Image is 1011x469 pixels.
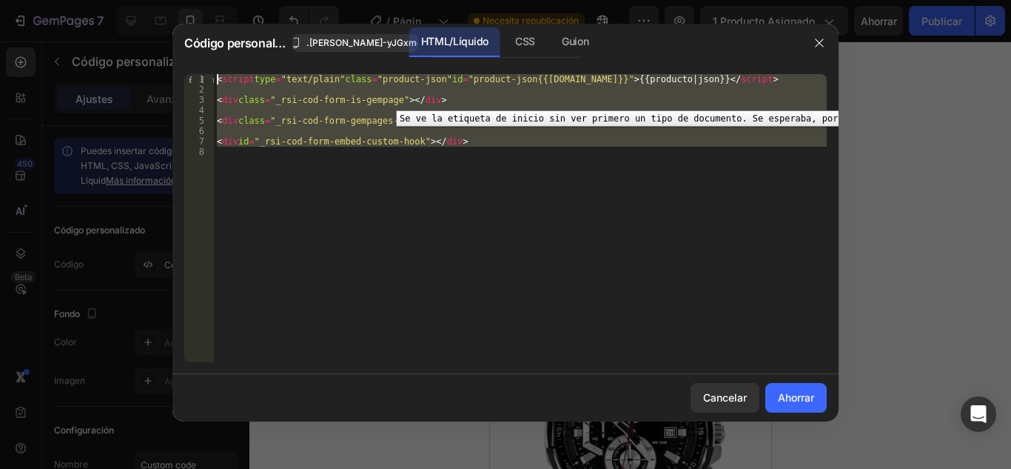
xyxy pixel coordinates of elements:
font: 1 [199,74,204,84]
div: Abrir Intercom Messenger [961,396,996,432]
font: 6 [199,126,204,136]
font: Guion [562,35,588,47]
font: CSS [515,35,535,47]
font: .[PERSON_NAME]-yJGxmo [306,37,422,48]
font: 5 [199,116,204,126]
font: 8 [199,147,204,157]
font: 3 [199,95,204,105]
button: Ahorrar [765,383,827,413]
button: Cancelar [691,383,759,413]
font: Ahorrar [778,391,814,404]
font: 4 [199,105,204,116]
font: 7 [199,136,204,147]
font: Cancelar [703,391,747,404]
button: .[PERSON_NAME]-yJGxmo [292,34,418,52]
div: Custom Code [19,193,81,207]
font: HTML/Líquido [421,35,488,47]
font: Código personalizado [184,36,305,50]
font: 2 [199,84,204,95]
